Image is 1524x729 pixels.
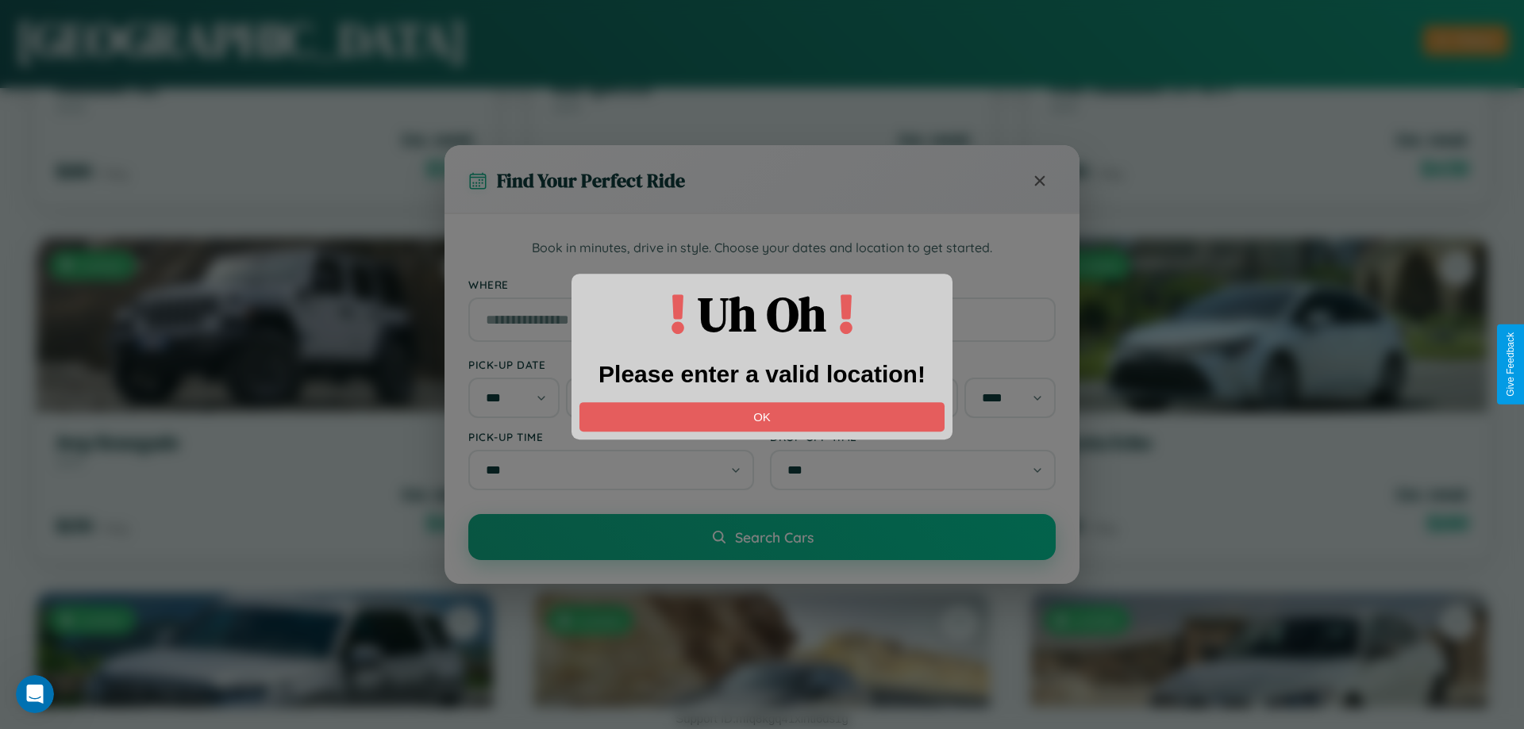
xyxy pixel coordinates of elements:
[468,278,1056,291] label: Where
[468,238,1056,259] p: Book in minutes, drive in style. Choose your dates and location to get started.
[468,430,754,443] label: Pick-up Time
[770,430,1056,443] label: Drop-off Time
[468,358,754,371] label: Pick-up Date
[497,167,685,194] h3: Find Your Perfect Ride
[770,358,1056,371] label: Drop-off Date
[735,528,814,546] span: Search Cars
